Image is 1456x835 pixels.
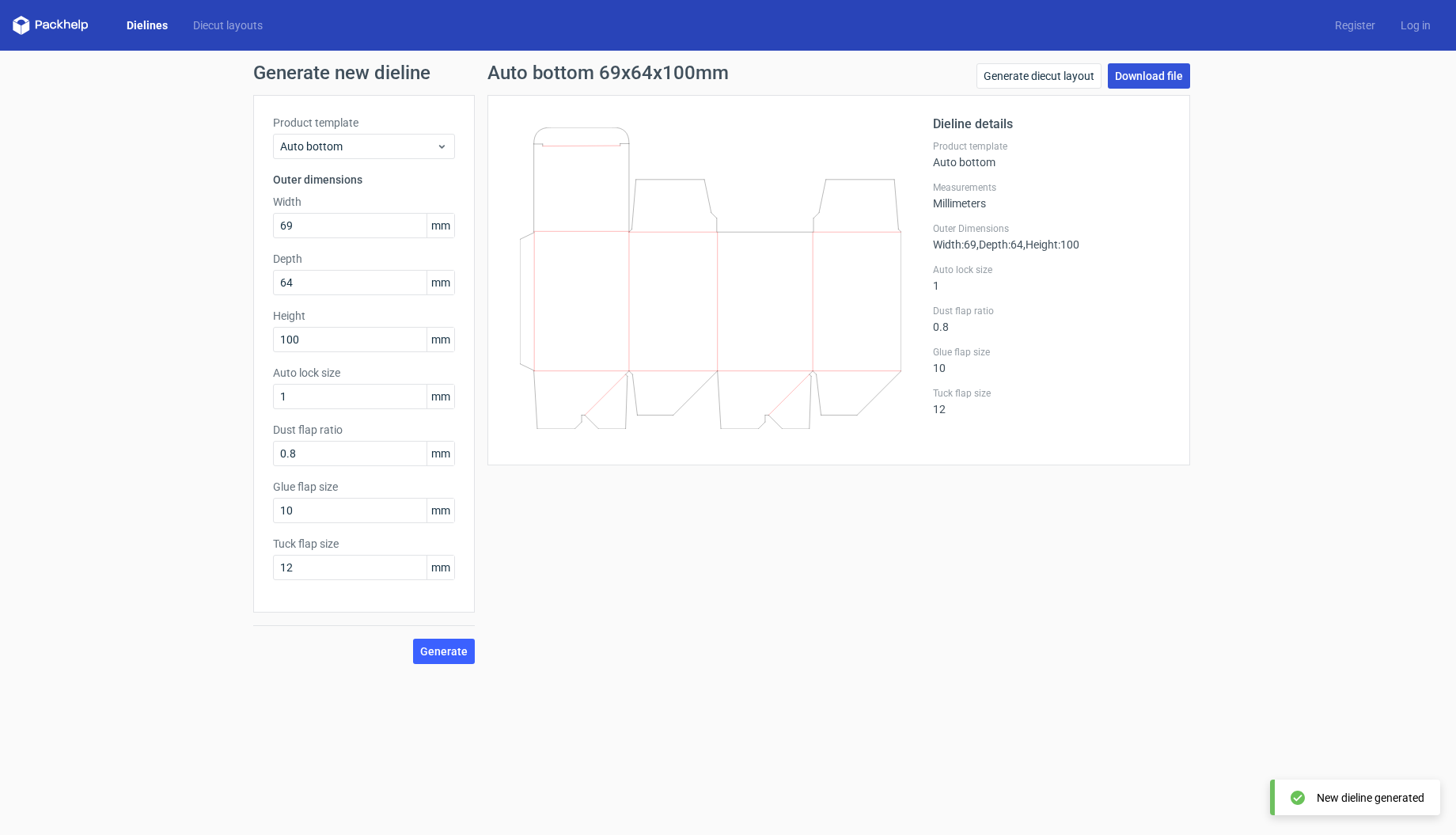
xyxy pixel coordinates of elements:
[427,214,454,237] span: mm
[427,328,454,351] span: mm
[273,251,455,267] label: Depth
[976,63,1101,89] a: Generate diecut layout
[933,222,1170,235] label: Outer Dimensions
[413,639,475,664] button: Generate
[114,17,180,33] a: Dielines
[933,181,1170,194] label: Measurements
[933,387,1170,416] div: 12
[933,305,1170,333] div: 0.8
[933,115,1170,134] h2: Dieline details
[976,238,1023,251] span: , Depth : 64
[427,442,454,465] span: mm
[933,181,1170,210] div: Millimeters
[420,646,468,657] span: Generate
[933,140,1170,169] div: Auto bottom
[273,365,455,381] label: Auto lock size
[273,194,455,210] label: Width
[1317,790,1424,806] div: New dieline generated
[933,346,1170,359] label: Glue flap size
[1388,17,1443,33] a: Log in
[427,385,454,408] span: mm
[933,305,1170,317] label: Dust flap ratio
[273,536,455,552] label: Tuck flap size
[273,308,455,324] label: Height
[427,499,454,522] span: mm
[180,17,275,33] a: Diecut layouts
[273,422,455,438] label: Dust flap ratio
[1108,63,1190,89] a: Download file
[273,172,455,188] h3: Outer dimensions
[427,556,454,579] span: mm
[1023,238,1079,251] span: , Height : 100
[253,63,1203,82] h1: Generate new dieline
[280,139,436,154] span: Auto bottom
[273,115,455,131] label: Product template
[933,264,1170,292] div: 1
[933,264,1170,276] label: Auto lock size
[933,387,1170,400] label: Tuck flap size
[933,140,1170,153] label: Product template
[933,346,1170,374] div: 10
[273,479,455,495] label: Glue flap size
[427,271,454,294] span: mm
[1322,17,1388,33] a: Register
[933,238,976,251] span: Width : 69
[487,63,729,82] h1: Auto bottom 69x64x100mm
